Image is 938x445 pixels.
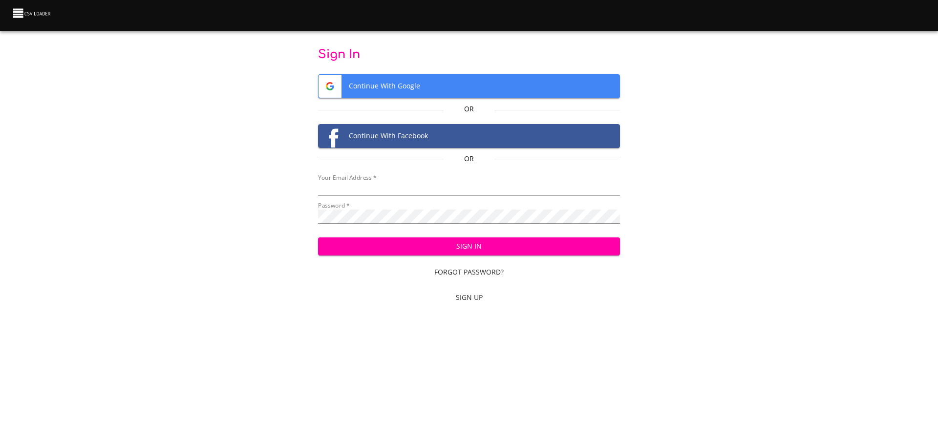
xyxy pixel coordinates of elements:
span: Continue With Google [319,75,620,98]
p: Or [444,104,494,114]
p: Sign In [318,47,620,63]
button: Sign In [318,237,620,255]
img: Google logo [319,75,341,98]
span: Continue With Facebook [319,125,620,148]
a: Forgot Password? [318,263,620,281]
img: Facebook logo [319,125,341,148]
label: Password [318,203,350,209]
a: Sign Up [318,289,620,307]
img: CSV Loader [12,6,53,20]
button: Google logoContinue With Google [318,74,620,98]
button: Facebook logoContinue With Facebook [318,124,620,148]
span: Forgot Password? [322,266,617,278]
p: Or [444,154,494,164]
span: Sign In [326,240,613,253]
label: Your Email Address [318,175,376,181]
span: Sign Up [322,292,617,304]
